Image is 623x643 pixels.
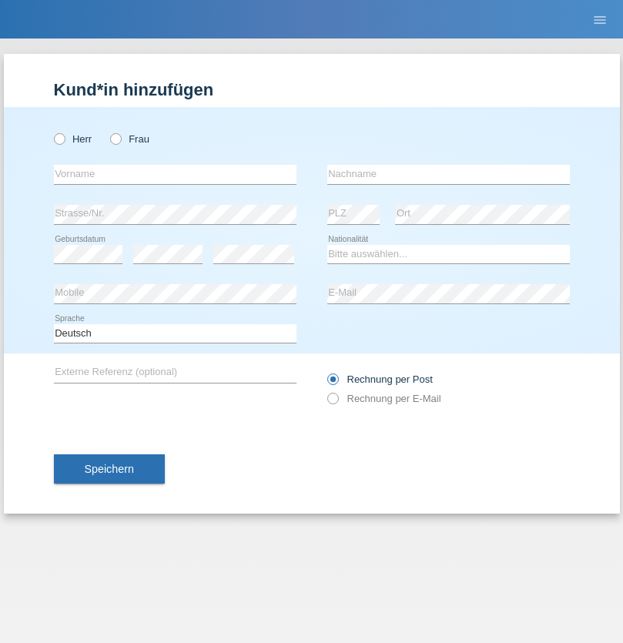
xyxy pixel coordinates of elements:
button: Speichern [54,454,165,484]
label: Herr [54,133,92,145]
span: Speichern [85,463,134,475]
label: Frau [110,133,149,145]
input: Frau [110,133,120,143]
label: Rechnung per E-Mail [327,393,441,404]
input: Herr [54,133,64,143]
a: menu [584,15,615,24]
label: Rechnung per Post [327,373,433,385]
i: menu [592,12,608,28]
input: Rechnung per Post [327,373,337,393]
input: Rechnung per E-Mail [327,393,337,412]
h1: Kund*in hinzufügen [54,80,570,99]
